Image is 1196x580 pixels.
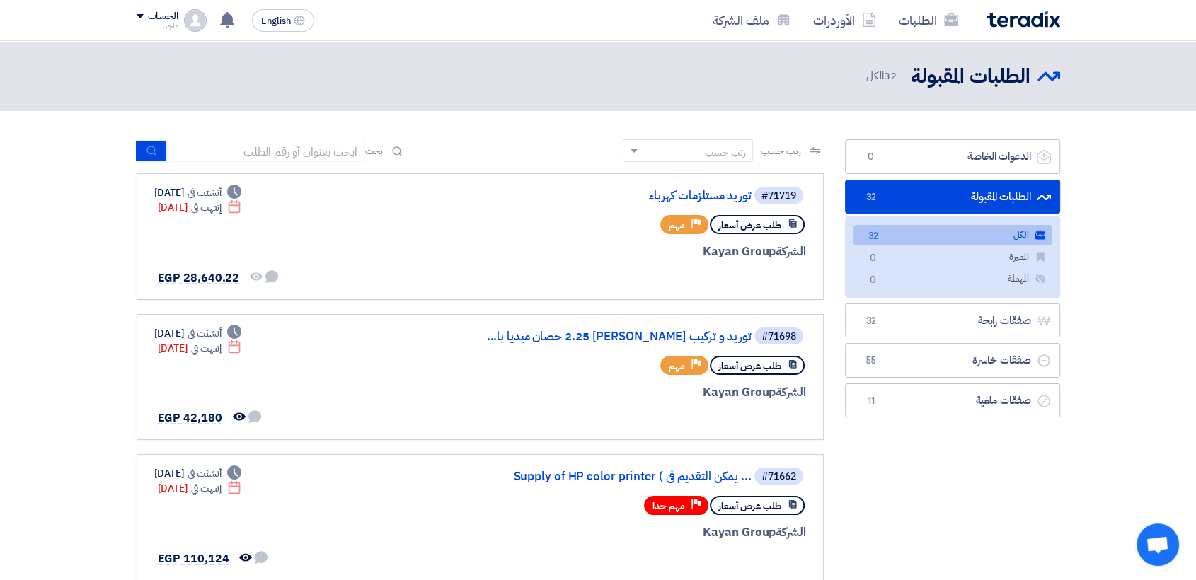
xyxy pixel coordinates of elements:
[866,68,899,84] span: الكل
[853,247,1052,267] a: المميزة
[191,341,222,356] span: إنتهت في
[188,466,222,481] span: أنشئت في
[652,499,685,513] span: مهم جدا
[468,470,752,483] a: Supply of HP color printer ( يمكن التقديم فى ...
[167,141,365,162] input: ابحث بعنوان أو رقم الطلب
[701,4,802,37] a: ملف الشركة
[188,326,222,341] span: أنشئت في
[845,139,1060,174] a: الدعوات الخاصة0
[863,314,880,328] span: 32
[468,330,752,343] a: توريد و تركيب [PERSON_NAME] 2.25 حصان ميديا با...
[865,229,882,244] span: 32
[853,269,1052,289] a: المهملة
[704,145,745,160] div: رتب حسب
[466,383,806,402] div: Kayan Group
[987,11,1060,28] img: Teradix logo
[845,303,1060,338] a: صفقات رابحة32
[718,499,781,513] span: طلب عرض أسعار
[252,9,314,32] button: English
[845,180,1060,214] a: الطلبات المقبولة32
[468,190,752,202] a: توريد مستلزمات كهرباء
[188,185,222,200] span: أنشئت في
[154,326,242,341] div: [DATE]
[191,481,222,496] span: إنتهت في
[761,332,796,342] div: #71698
[158,341,242,356] div: [DATE]
[137,22,178,30] div: ماجد
[776,243,806,260] span: الشركة
[865,251,882,266] span: 0
[669,359,685,373] span: مهم
[148,11,178,23] div: الحساب
[1137,523,1179,566] div: Open chat
[184,9,207,32] img: profile_test.png
[466,523,806,542] div: Kayan Group
[887,4,970,37] a: الطلبات
[853,225,1052,245] a: الكل
[158,410,222,427] span: EGP 42,180
[863,354,880,368] span: 55
[158,200,242,215] div: [DATE]
[158,269,240,286] span: EGP 28,640.22
[365,144,384,158] span: بحث
[466,243,806,261] div: Kayan Group
[718,219,781,232] span: طلب عرض أسعار
[158,481,242,496] div: [DATE]
[761,191,796,201] div: #71719
[863,394,880,408] span: 11
[863,150,880,164] span: 0
[802,4,887,37] a: الأوردرات
[154,466,242,481] div: [DATE]
[191,200,222,215] span: إنتهت في
[863,190,880,204] span: 32
[865,273,882,288] span: 0
[845,343,1060,378] a: صفقات خاسرة55
[154,185,242,200] div: [DATE]
[261,16,291,26] span: English
[158,550,229,567] span: EGP 110,124
[776,383,806,401] span: الشركة
[911,63,1030,91] h2: الطلبات المقبولة
[884,68,897,83] span: 32
[845,383,1060,418] a: صفقات ملغية11
[776,523,806,541] span: الشركة
[760,144,800,158] span: رتب حسب
[669,219,685,232] span: مهم
[718,359,781,373] span: طلب عرض أسعار
[761,472,796,482] div: #71662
